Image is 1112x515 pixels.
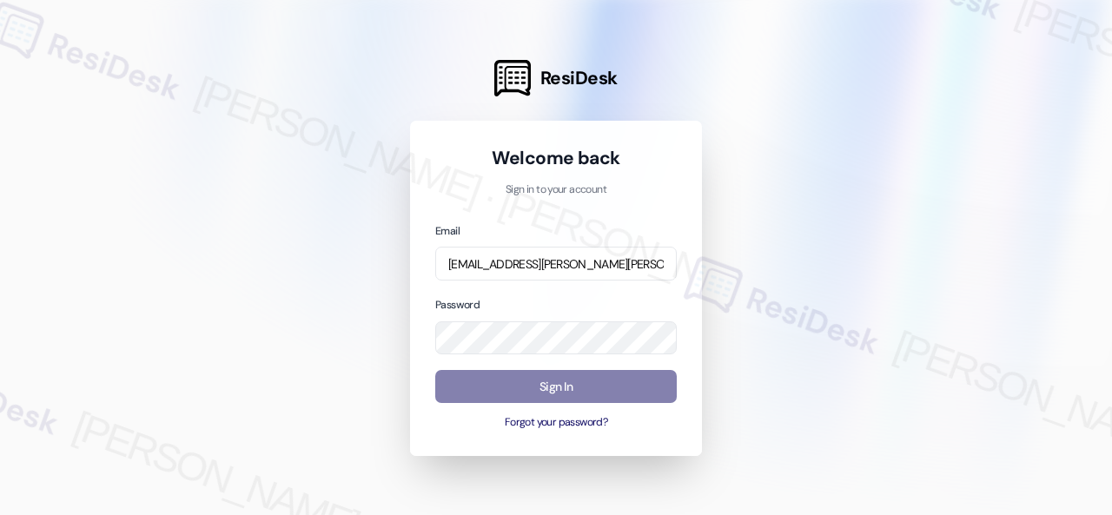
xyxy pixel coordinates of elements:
[435,298,480,312] label: Password
[540,66,618,90] span: ResiDesk
[435,415,677,431] button: Forgot your password?
[435,370,677,404] button: Sign In
[435,224,460,238] label: Email
[435,182,677,198] p: Sign in to your account
[435,146,677,170] h1: Welcome back
[435,247,677,281] input: name@example.com
[494,60,531,96] img: ResiDesk Logo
